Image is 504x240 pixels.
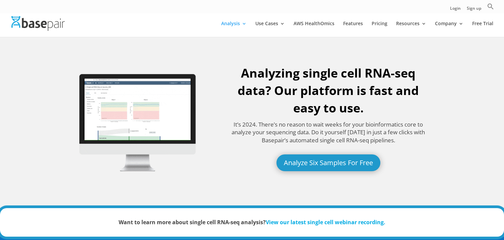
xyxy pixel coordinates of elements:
span: It’s 2024. There’s no reason to wait weeks for your bioinformatics core to analyze your sequencin... [232,121,425,144]
a: Company [435,21,463,37]
a: Analyze Six Samples For Free [276,154,380,171]
strong: Analyzing single cell RNA-seq data? Our platform is fast and easy to use. [238,65,419,116]
a: AWS HealthOmics [294,21,334,37]
a: Resources [396,21,426,37]
svg: Search [487,3,494,10]
a: Features [343,21,363,37]
a: Free Trial [472,21,493,37]
strong: Want to learn more about single cell RNA-seq analysis? [119,219,385,226]
a: Login [450,6,461,13]
a: Pricing [372,21,387,37]
a: View our latest single cell webinar recording. [266,219,385,226]
a: Use Cases [255,21,285,37]
a: Search Icon Link [487,3,494,13]
a: Analysis [221,21,247,37]
a: Sign up [467,6,481,13]
img: Basepair [11,16,65,31]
